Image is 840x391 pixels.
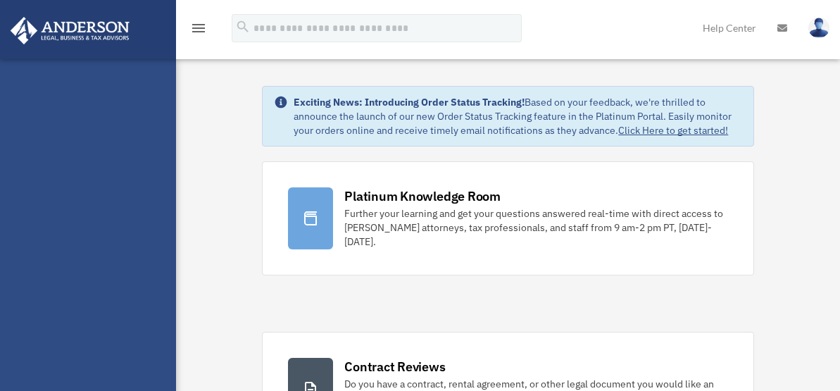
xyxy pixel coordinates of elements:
div: Based on your feedback, we're thrilled to announce the launch of our new Order Status Tracking fe... [294,95,741,137]
img: Anderson Advisors Platinum Portal [6,17,134,44]
a: menu [190,25,207,37]
img: User Pic [808,18,829,38]
a: Click Here to get started! [618,124,728,137]
div: Contract Reviews [344,358,445,376]
i: menu [190,20,207,37]
div: Further your learning and get your questions answered real-time with direct access to [PERSON_NAM... [344,206,727,249]
strong: Exciting News: Introducing Order Status Tracking! [294,96,525,108]
i: search [235,19,251,35]
div: Platinum Knowledge Room [344,187,501,205]
a: Platinum Knowledge Room Further your learning and get your questions answered real-time with dire... [262,161,753,275]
